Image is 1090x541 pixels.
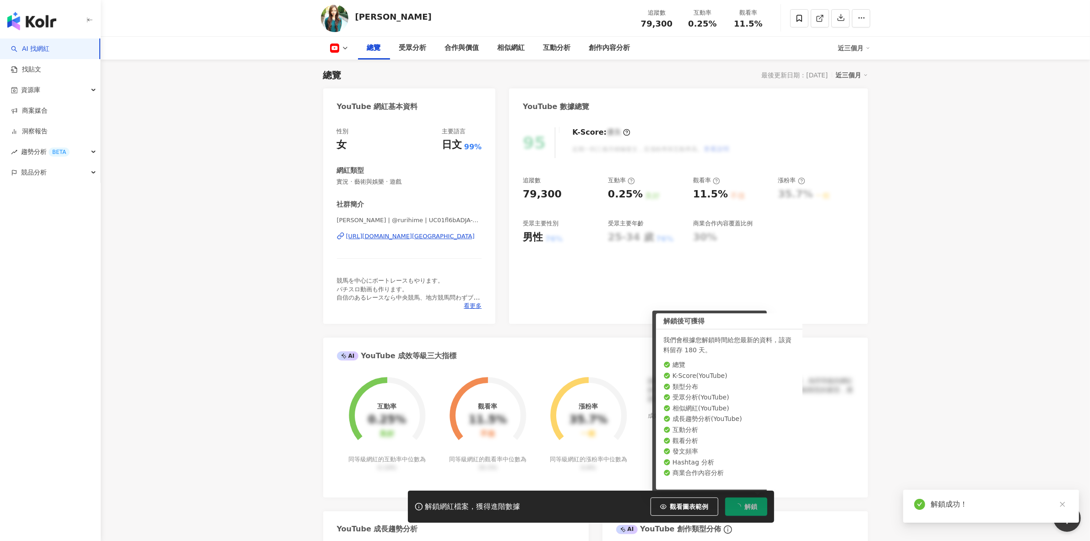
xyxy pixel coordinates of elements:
div: 創作內容分析 [589,43,630,54]
li: Hashtag 分析 [663,458,795,467]
div: BETA [49,148,70,157]
div: 商業合作內容覆蓋比例 [693,219,753,228]
a: 洞察報告 [11,127,48,136]
div: 11.5% [469,414,507,426]
div: 成效等級 ： [648,413,854,420]
li: 相似網紅 ( YouTube ) [663,404,795,413]
li: 成長趨勢分析 ( YouTube ) [663,415,795,424]
button: 解鎖 [725,497,767,516]
div: 79,300 [523,187,562,202]
a: 找貼文 [11,65,41,74]
span: 觀看圖表範例 [670,503,709,510]
span: 競馬を中心にボートレースもやります。 パチスロ動画も作ります。 自信のあるレースなら中央競馬、地方競馬問わずブチ込みます。 カジノ旅もよくします。ポーカーやります。 ビジネス関係のお問い合わせは... [337,277,480,401]
div: 漲粉率 [579,403,598,410]
div: 解鎖網紅檔案，獲得進階數據 [425,502,521,512]
div: 合作與價值 [445,43,479,54]
div: YouTube 數據總覽 [523,102,589,112]
span: 0.25% [688,19,716,28]
div: 35.7% [569,414,607,426]
div: 解鎖成功！ [931,499,1068,510]
div: 觀看率 [731,8,766,17]
button: 觀看圖表範例 [651,497,718,516]
li: 受眾分析 ( YouTube ) [663,393,795,402]
div: 追蹤數 [523,176,541,185]
img: logo [7,12,56,30]
div: [PERSON_NAME] [355,11,432,22]
div: 受眾分析 [399,43,427,54]
a: 商案媒合 [11,106,48,115]
div: [URL][DOMAIN_NAME][GEOGRAPHIC_DATA] [346,232,475,240]
li: K-Score ( YouTube ) [663,372,795,381]
span: 實況 · 藝術與娛樂 · 遊戲 [337,178,482,186]
div: 觀看率 [693,176,720,185]
div: 近三個月 [838,41,870,55]
div: 受眾主要性別 [523,219,559,228]
div: 同等級網紅的觀看率中位數為 [448,455,528,472]
div: 觀看率 [478,403,497,410]
span: 0.8% [581,464,596,471]
span: 0.19% [378,464,396,471]
div: 日文 [442,138,462,152]
div: 解鎖後可獲得 [656,313,803,329]
span: [PERSON_NAME] | @rurihime | UC01fl6bADJA-vk2p_RGA3Pw [337,216,482,224]
div: AI [337,351,359,361]
div: 性別 [337,127,349,136]
div: 總覽 [323,69,342,82]
span: 35.5% [478,464,497,471]
div: 一般 [581,430,596,438]
div: 受眾主要年齡 [608,219,644,228]
div: 互動率 [377,403,396,410]
div: 互動分析 [543,43,571,54]
div: 主要語言 [442,127,466,136]
span: rise [11,149,17,155]
div: 我們會根據您解鎖時間給您最新的資料，該資料留存 180 天。 [663,335,795,355]
a: searchAI 找網紅 [11,44,49,54]
div: 女 [337,138,347,152]
span: 競品分析 [21,162,47,183]
div: YouTube 成效等級三大指標 [337,351,457,361]
a: [URL][DOMAIN_NAME][GEOGRAPHIC_DATA] [337,232,482,240]
div: YouTube 創作類型分佈 [616,524,721,534]
span: 99% [464,142,482,152]
div: 最後更新日期：[DATE] [761,71,828,79]
div: 近三個月 [836,69,868,81]
div: 社群簡介 [337,200,364,209]
div: 同等級網紅的互動率中位數為 [347,455,427,472]
div: 該網紅的互動率和漲粉率都不錯，唯獨觀看率比較普通，為同等級的網紅的中低等級，效果不一定會好，但仍然建議可以發包開箱類型的案型，應該會比較有成效！ [648,377,854,404]
div: 漲粉率 [778,176,805,185]
div: AI [616,525,638,534]
div: 良好 [380,430,394,438]
div: 追蹤數 [640,8,674,17]
span: 79,300 [641,19,672,28]
span: check-circle [914,499,925,510]
div: 同等級網紅的漲粉率中位數為 [548,455,629,472]
li: 類型分布 [663,383,795,392]
li: 觀看分析 [663,437,795,446]
div: 相似網紅 [498,43,525,54]
div: 0.25% [368,414,406,426]
span: close [1059,501,1066,508]
div: 男性 [523,230,543,245]
span: 看更多 [464,302,482,310]
div: YouTube 成長趨勢分析 [337,524,418,534]
span: 11.5% [734,19,762,28]
span: loading [733,502,743,511]
img: KOL Avatar [321,5,348,32]
div: 互動率 [608,176,635,185]
div: 0.25% [608,187,643,202]
div: 不佳 [480,430,495,438]
li: 互動分析 [663,426,795,435]
span: info-circle [722,524,733,535]
div: 互動率 [685,8,720,17]
div: 總覽 [367,43,381,54]
span: 資源庫 [21,80,40,100]
li: 總覽 [663,361,795,370]
li: 發文頻率 [663,447,795,456]
span: 解鎖 [745,503,758,510]
div: 網紅類型 [337,166,364,175]
div: K-Score : [572,127,630,137]
div: YouTube 網紅基本資料 [337,102,418,112]
li: 商業合作內容分析 [663,469,795,478]
span: 趨勢分析 [21,142,70,162]
div: 11.5% [693,187,728,202]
